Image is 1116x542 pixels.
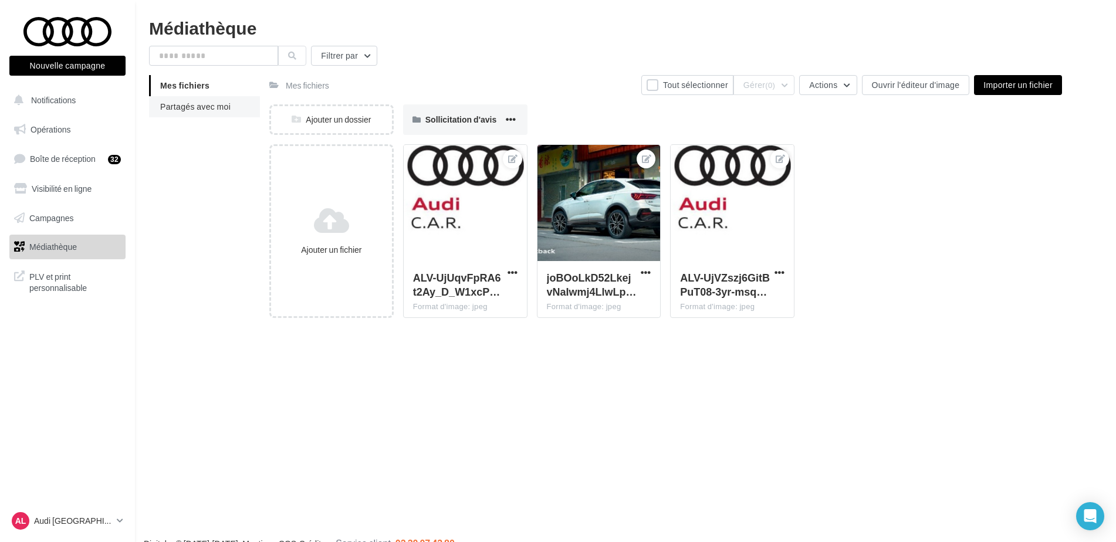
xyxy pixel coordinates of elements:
[413,302,518,312] div: Format d'image: jpeg
[974,75,1062,95] button: Importer un fichier
[1076,502,1104,530] div: Open Intercom Messenger
[983,80,1053,90] span: Importer un fichier
[413,271,501,298] span: ALV-UjUqvFpRA6t2Ay_D_W1xcPZWYL84Aktv2VgtqqgIEcawk5KJjPOe
[271,114,392,126] div: Ajouter un dossier
[32,184,92,194] span: Visibilité en ligne
[160,101,231,111] span: Partagés avec moi
[30,154,96,164] span: Boîte de réception
[547,271,637,298] span: joBOoLkD52LkejvNaIwmj4LlwLppN3Iy_2inmDA2gUQf-Dw_QzCdQ91RRfEviRykEYPPe2Ulu0DKaVsuuA=s0
[799,75,857,95] button: Actions
[7,88,123,113] button: Notifications
[31,124,70,134] span: Opérations
[641,75,733,95] button: Tout sélectionner
[862,75,970,95] button: Ouvrir l'éditeur d'image
[286,80,329,92] div: Mes fichiers
[9,56,126,76] button: Nouvelle campagne
[31,95,76,105] span: Notifications
[9,510,126,532] a: AL Audi [GEOGRAPHIC_DATA][PERSON_NAME]
[425,114,496,124] span: Sollicitation d'avis
[7,235,128,259] a: Médiathèque
[765,80,775,90] span: (0)
[311,46,377,66] button: Filtrer par
[809,80,837,90] span: Actions
[680,271,770,298] span: ALV-UjVZszj6GitBPuT08-3yr-msq5pqVplXEtLixbrmbnpWWtQIvwNJ
[149,19,1102,36] div: Médiathèque
[160,80,209,90] span: Mes fichiers
[7,117,128,142] a: Opérations
[29,212,74,222] span: Campagnes
[7,264,128,299] a: PLV et print personnalisable
[29,269,121,294] span: PLV et print personnalisable
[680,302,784,312] div: Format d'image: jpeg
[547,302,651,312] div: Format d'image: jpeg
[34,515,112,527] p: Audi [GEOGRAPHIC_DATA][PERSON_NAME]
[7,177,128,201] a: Visibilité en ligne
[7,146,128,171] a: Boîte de réception32
[15,515,26,527] span: AL
[733,75,794,95] button: Gérer(0)
[276,244,387,256] div: Ajouter un fichier
[7,206,128,231] a: Campagnes
[29,242,77,252] span: Médiathèque
[108,155,121,164] div: 32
